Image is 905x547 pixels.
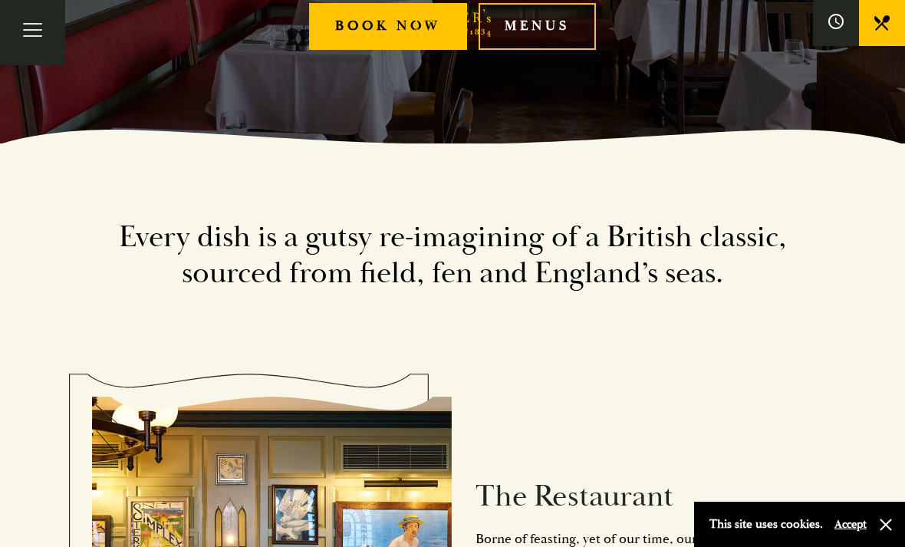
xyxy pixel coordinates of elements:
[479,3,596,50] a: Menus
[834,517,867,532] button: Accept
[476,479,813,516] h2: The Restaurant
[878,517,893,532] button: Close and accept
[709,513,823,535] p: This site uses cookies.
[92,219,813,292] h2: Every dish is a gutsy re-imagining of a British classic, sourced from field, fen and England’s seas.
[309,3,467,50] a: Book Now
